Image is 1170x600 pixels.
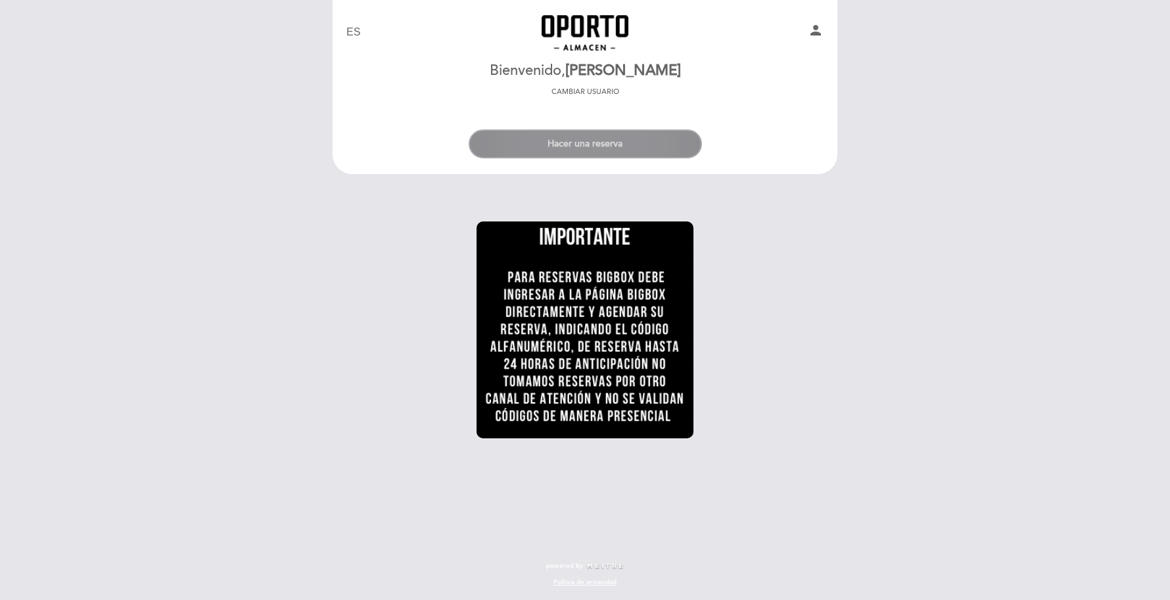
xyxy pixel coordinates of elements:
[503,14,667,51] a: Oporto Almacen
[808,22,824,43] button: person
[553,578,617,587] a: Política de privacidad
[477,221,693,438] img: banner_1690986499.png
[546,561,583,570] span: powered by
[490,63,681,79] h2: Bienvenido,
[469,129,702,158] button: Hacer una reserva
[546,561,624,570] a: powered by
[808,22,824,38] i: person
[548,86,623,98] button: Cambiar usuario
[565,62,681,80] span: [PERSON_NAME]
[586,563,624,570] img: MEITRE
